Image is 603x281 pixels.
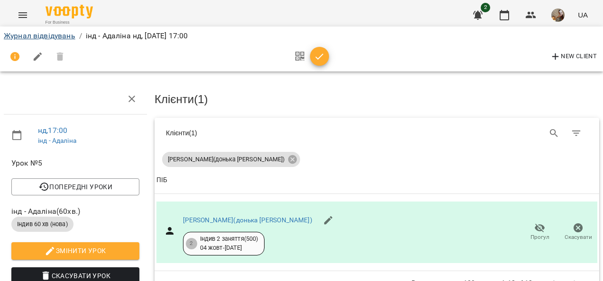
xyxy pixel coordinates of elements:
div: Sort [156,175,167,186]
span: [PERSON_NAME](донька [PERSON_NAME]) [162,155,290,164]
span: Попередні уроки [19,181,132,193]
span: Змінити урок [19,245,132,256]
a: нд , 17:00 [38,126,67,135]
a: Журнал відвідувань [4,31,75,40]
h3: Клієнти ( 1 ) [155,93,599,105]
span: Скасувати [565,233,592,241]
a: [PERSON_NAME](донька [PERSON_NAME]) [183,216,312,224]
img: 064cb9cc0df9fe3f3a40f0bf741a8fe7.JPG [551,9,565,22]
span: 2 [481,3,490,12]
div: Table Toolbar [155,118,599,148]
button: Попередні уроки [11,178,139,195]
button: New Client [548,49,599,64]
span: інд - Адаліна ( 60 хв. ) [11,206,139,217]
span: ПІБ [156,175,597,186]
span: Прогул [530,233,549,241]
button: Menu [11,4,34,26]
div: Індив 2 заняття(500) 04 жовт - [DATE] [200,235,258,252]
li: / [79,30,82,42]
button: Search [543,122,566,145]
div: 2 [186,238,197,249]
button: Фільтр [565,122,588,145]
div: ПІБ [156,175,167,186]
span: Індив 60 хв (нова) [11,220,73,228]
div: Клієнти ( 1 ) [166,128,370,138]
span: Урок №5 [11,158,139,169]
button: Скасувати [559,219,597,246]
button: Прогул [521,219,559,246]
button: UA [574,6,592,24]
div: [PERSON_NAME](донька [PERSON_NAME]) [162,152,300,167]
a: інд - Адаліна [38,137,76,144]
p: інд - Адаліна нд, [DATE] 17:00 [86,30,188,42]
span: New Client [550,51,597,62]
span: For Business [46,19,93,26]
span: UA [578,10,588,20]
nav: breadcrumb [4,30,599,42]
img: Voopty Logo [46,5,93,18]
button: Змінити урок [11,242,139,259]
